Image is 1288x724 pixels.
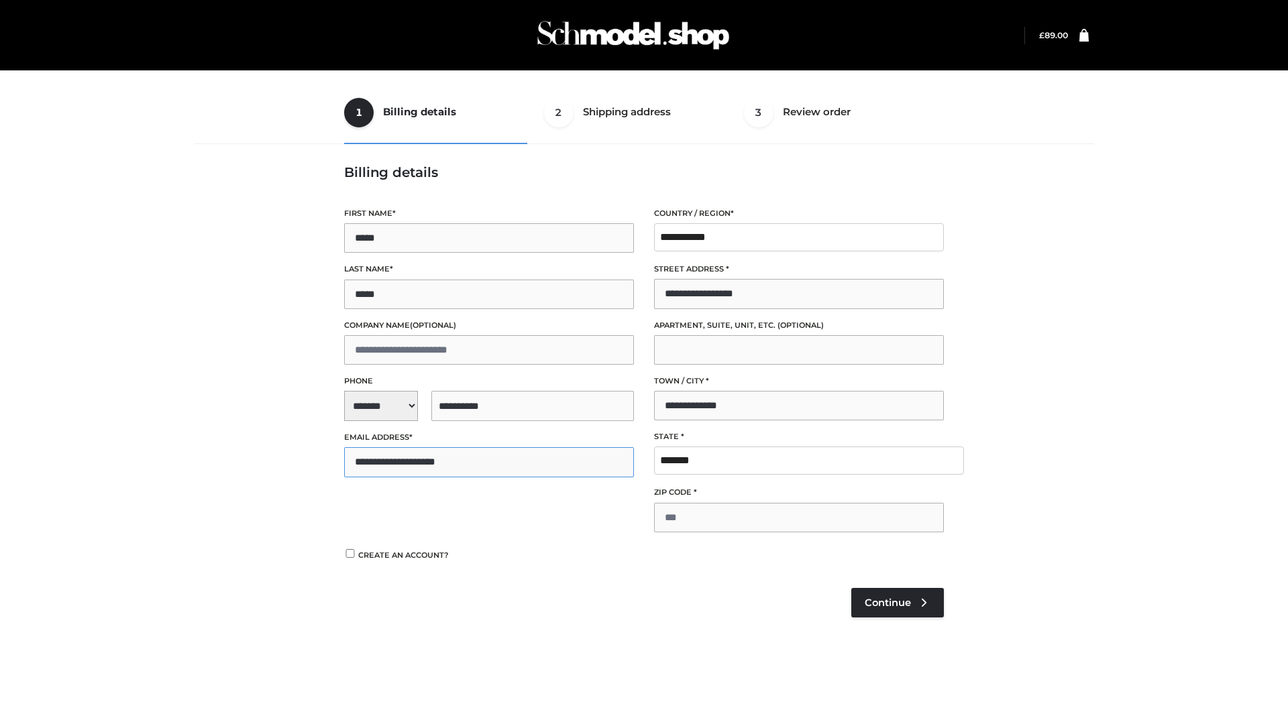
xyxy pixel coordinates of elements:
label: Apartment, suite, unit, etc. [654,319,944,332]
input: Create an account? [344,549,356,558]
bdi: 89.00 [1039,30,1068,40]
label: Last name [344,263,634,276]
span: (optional) [410,320,456,330]
span: (optional) [777,320,824,330]
label: Company name [344,319,634,332]
img: Schmodel Admin 964 [533,9,734,62]
label: Town / City [654,375,944,387]
span: Create an account? [358,550,449,560]
span: Continue [865,597,911,609]
label: Phone [344,375,634,387]
h3: Billing details [344,164,944,180]
label: ZIP Code [654,486,944,499]
span: £ [1039,30,1044,40]
a: £89.00 [1039,30,1068,40]
label: State [654,430,944,443]
label: Email address [344,431,634,444]
label: Street address [654,263,944,276]
a: Continue [851,588,944,617]
label: Country / Region [654,207,944,220]
label: First name [344,207,634,220]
